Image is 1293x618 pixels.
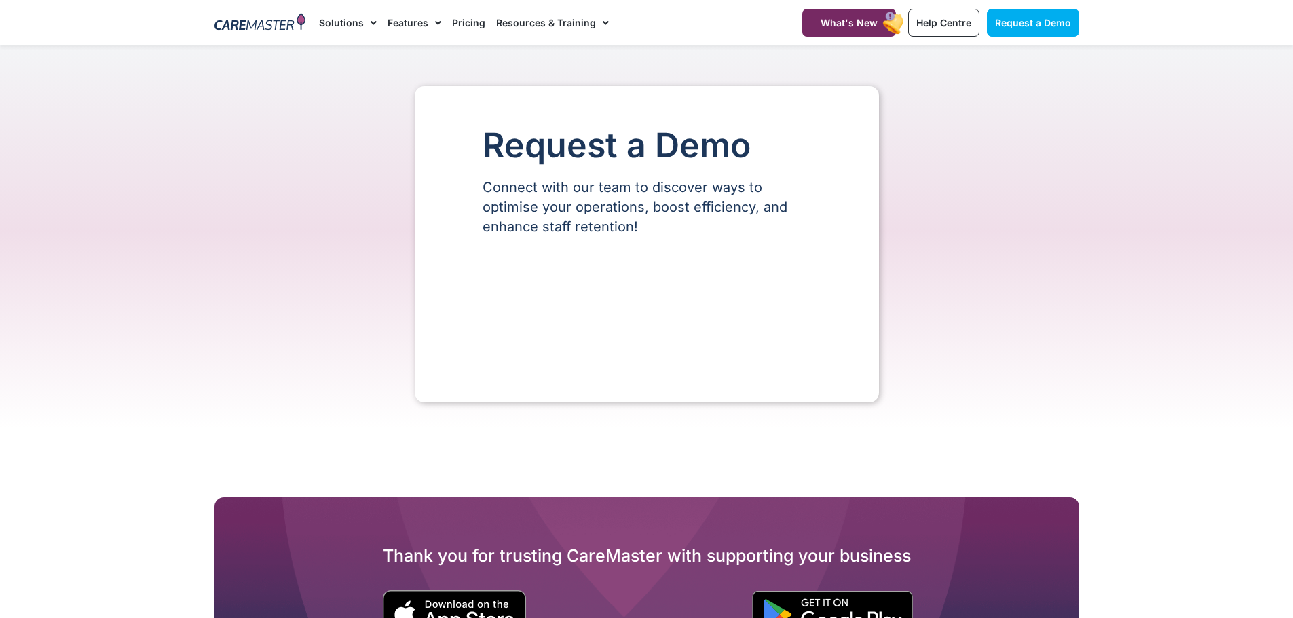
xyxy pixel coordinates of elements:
[987,9,1079,37] a: Request a Demo
[214,545,1079,566] h2: Thank you for trusting CareMaster with supporting your business
[908,9,979,37] a: Help Centre
[214,13,306,33] img: CareMaster Logo
[995,17,1071,28] span: Request a Demo
[483,178,811,237] p: Connect with our team to discover ways to optimise your operations, boost efficiency, and enhance...
[483,127,811,164] h1: Request a Demo
[916,17,971,28] span: Help Centre
[483,260,811,362] iframe: Form 0
[802,9,896,37] a: What's New
[821,17,878,28] span: What's New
